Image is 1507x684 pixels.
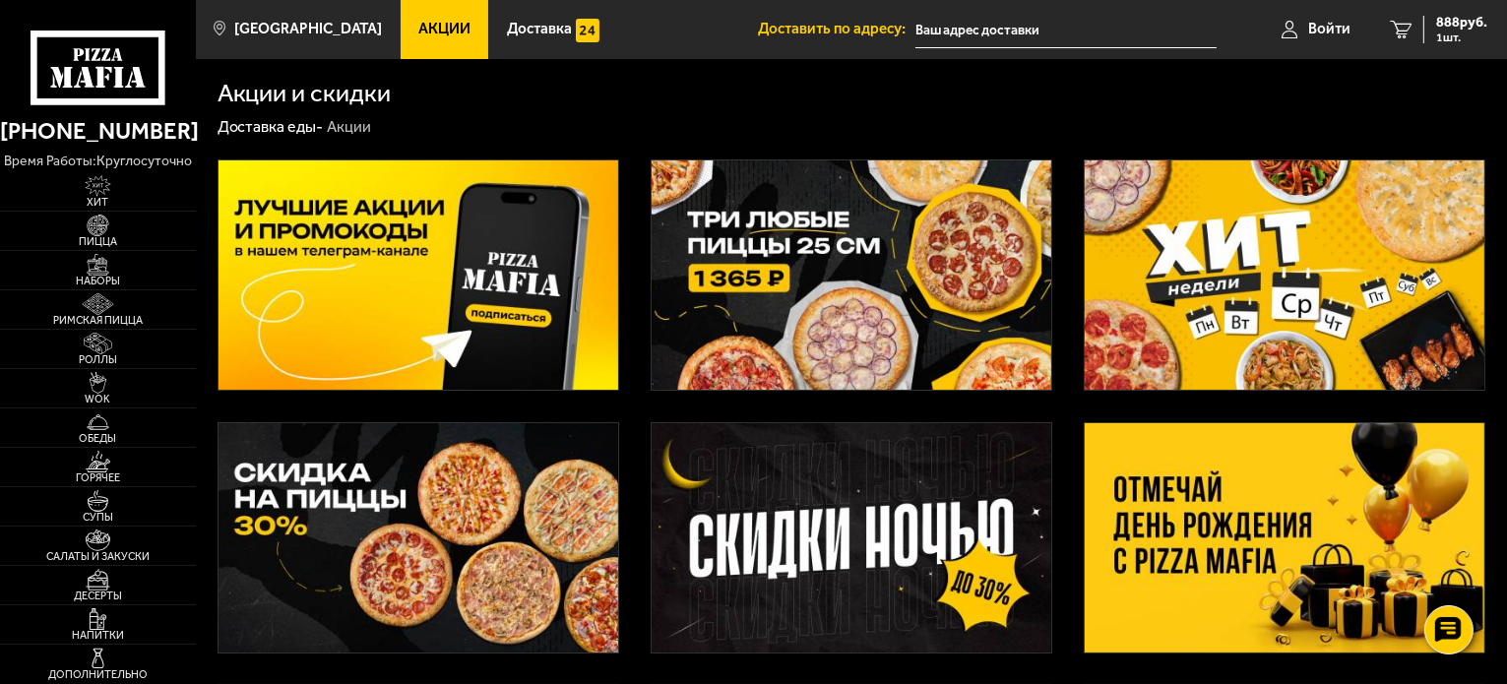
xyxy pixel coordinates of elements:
[915,12,1217,48] span: Россия, Санкт-Петербург, проспект Маршала Блюхера, 67к1
[1436,16,1487,30] span: 888 руб.
[507,22,572,36] span: Доставка
[218,117,324,136] a: Доставка еды-
[218,81,392,106] h1: Акции и скидки
[234,22,382,36] span: [GEOGRAPHIC_DATA]
[418,22,471,36] span: Акции
[1436,31,1487,43] span: 1 шт.
[1308,22,1350,36] span: Войти
[576,19,599,42] img: 15daf4d41897b9f0e9f617042186c801.svg
[758,22,915,36] span: Доставить по адресу:
[327,117,371,138] div: Акции
[915,12,1217,48] input: Ваш адрес доставки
